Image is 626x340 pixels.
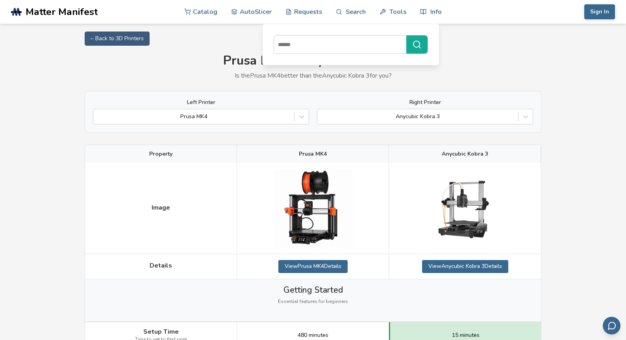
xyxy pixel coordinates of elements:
span: Essential features for beginners [278,299,348,305]
label: Left Printer [93,99,309,106]
span: Image [152,204,170,211]
img: Prusa MK4 [274,169,352,248]
span: Matter Manifest [26,6,98,17]
span: Prusa MK4 [299,151,327,157]
h1: Prusa MK4 vs Anycubic Kobra 3 [85,54,541,68]
input: Prusa MK4 [97,113,99,120]
span: Details [150,262,172,269]
button: Sign In [584,4,615,19]
a: ← Back to 3D Printers [85,32,150,46]
span: Getting Started [283,285,343,295]
a: ViewAnycubic Kobra 3Details [422,260,508,273]
button: Send feedback via email [603,317,620,334]
span: Anycubic Kobra 3 [442,151,488,157]
span: Setup Time [143,328,179,335]
p: Is the Prusa MK4 better than the Anycubic Kobra 3 for you? [85,72,541,79]
input: Anycubic Kobra 3 [321,113,323,120]
a: ViewPrusa MK4Details [278,260,348,273]
span: 15 minutes [452,332,480,338]
span: Property [149,151,172,157]
span: 480 minutes [298,332,328,338]
label: Right Printer [317,99,533,106]
img: Anycubic Kobra 3 [426,169,504,248]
